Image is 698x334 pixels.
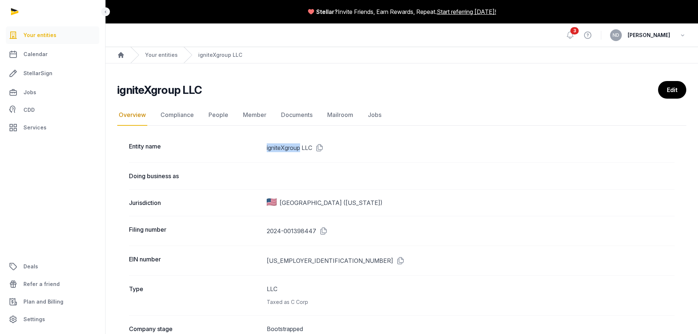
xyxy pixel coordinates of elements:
[6,311,99,328] a: Settings
[129,172,261,180] dt: Doing business as
[6,65,99,82] a: StellarSign
[658,81,686,99] a: Edit
[145,51,178,59] a: Your entities
[280,198,383,207] span: [GEOGRAPHIC_DATA] ([US_STATE])
[316,7,338,16] span: Stellar?
[6,293,99,311] a: Plan and Billing
[6,26,99,44] a: Your entities
[267,324,675,333] dd: Bootstrapped
[23,106,35,114] span: CDD
[6,275,99,293] a: Refer a friend
[267,225,675,237] dd: 2024-001398447
[267,285,675,307] dd: LLC
[267,142,675,154] dd: igniteXgroup LLC
[23,123,47,132] span: Services
[207,104,230,126] a: People
[129,324,261,333] dt: Company stage
[129,225,261,237] dt: Filing number
[6,258,99,275] a: Deals
[23,297,63,306] span: Plan and Billing
[129,142,261,154] dt: Entity name
[6,103,99,117] a: CDD
[117,104,147,126] a: Overview
[23,315,45,324] span: Settings
[23,88,36,97] span: Jobs
[366,104,383,126] a: Jobs
[610,29,622,41] button: ND
[6,84,99,101] a: Jobs
[129,285,261,307] dt: Type
[267,298,675,307] div: Taxed as C Corp
[23,280,60,289] span: Refer a friend
[570,27,579,34] span: 3
[613,33,619,37] span: ND
[6,119,99,136] a: Services
[6,45,99,63] a: Calendar
[117,104,686,126] nav: Tabs
[129,255,261,267] dt: EIN number
[661,299,698,334] iframe: Chat Widget
[628,31,670,40] span: [PERSON_NAME]
[23,69,52,78] span: StellarSign
[280,104,314,126] a: Documents
[198,51,242,59] a: igniteXgroup LLC
[23,50,48,59] span: Calendar
[326,104,355,126] a: Mailroom
[23,262,38,271] span: Deals
[106,47,698,63] nav: Breadcrumb
[129,198,261,207] dt: Jurisdiction
[159,104,195,126] a: Compliance
[267,255,675,267] dd: [US_EMPLOYER_IDENTIFICATION_NUMBER]
[117,83,202,96] h2: igniteXgroup LLC
[437,7,496,16] a: Start referring [DATE]!
[23,31,56,40] span: Your entities
[241,104,268,126] a: Member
